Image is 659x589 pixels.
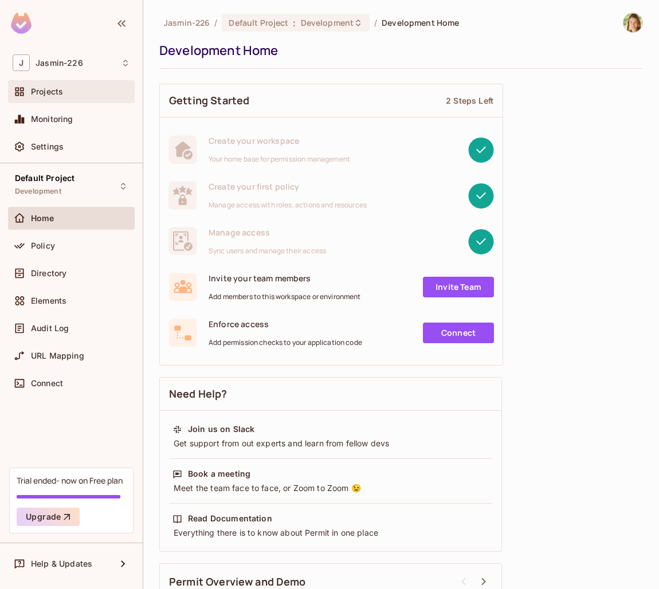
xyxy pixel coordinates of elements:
span: Default Project [15,174,74,183]
span: Invite your team members [209,273,361,284]
div: Get support from out experts and learn from fellow devs [172,438,489,449]
span: URL Mapping [31,351,84,360]
span: Add permission checks to your application code [209,338,362,347]
div: Book a meeting [188,468,250,480]
span: Connect [31,379,63,388]
span: the active workspace [164,17,210,28]
span: Create your first policy [209,181,367,192]
div: Development Home [159,42,637,59]
span: Sync users and manage their access [209,246,326,256]
span: Development [15,187,61,196]
span: Monitoring [31,115,73,124]
a: Invite Team [423,277,494,297]
span: Manage access with roles, actions and resources [209,201,367,210]
span: Elements [31,296,66,305]
span: Your home base for permission management [209,155,350,164]
div: 2 Steps Left [446,95,493,106]
span: Need Help? [169,387,227,401]
span: : [292,18,296,28]
span: Help & Updates [31,559,92,568]
a: Connect [423,323,494,343]
button: Upgrade [17,508,80,526]
span: Permit Overview and Demo [169,575,306,589]
span: Manage access [209,227,326,238]
span: Enforce access [209,319,362,329]
li: / [214,17,217,28]
div: Trial ended- now on Free plan [17,475,123,486]
img: SReyMgAAAABJRU5ErkJggg== [11,13,32,34]
div: Meet the team face to face, or Zoom to Zoom 😉 [172,482,489,494]
span: Projects [31,87,63,96]
span: Audit Log [31,324,69,333]
span: Development Home [382,17,459,28]
span: Getting Started [169,93,249,108]
div: Read Documentation [188,513,272,524]
span: Development [301,17,354,28]
span: Workspace: Jasmin-226 [36,58,83,68]
span: J [13,54,30,71]
div: Everything there is to know about Permit in one place [172,527,489,539]
img: Natalia Edelson [623,13,642,32]
span: Create your workspace [209,135,350,146]
span: Settings [31,142,64,151]
span: Policy [31,241,55,250]
span: Default Project [229,17,288,28]
span: Home [31,214,54,223]
div: Join us on Slack [188,423,254,435]
li: / [374,17,377,28]
span: Directory [31,269,66,278]
span: Add members to this workspace or environment [209,292,361,301]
